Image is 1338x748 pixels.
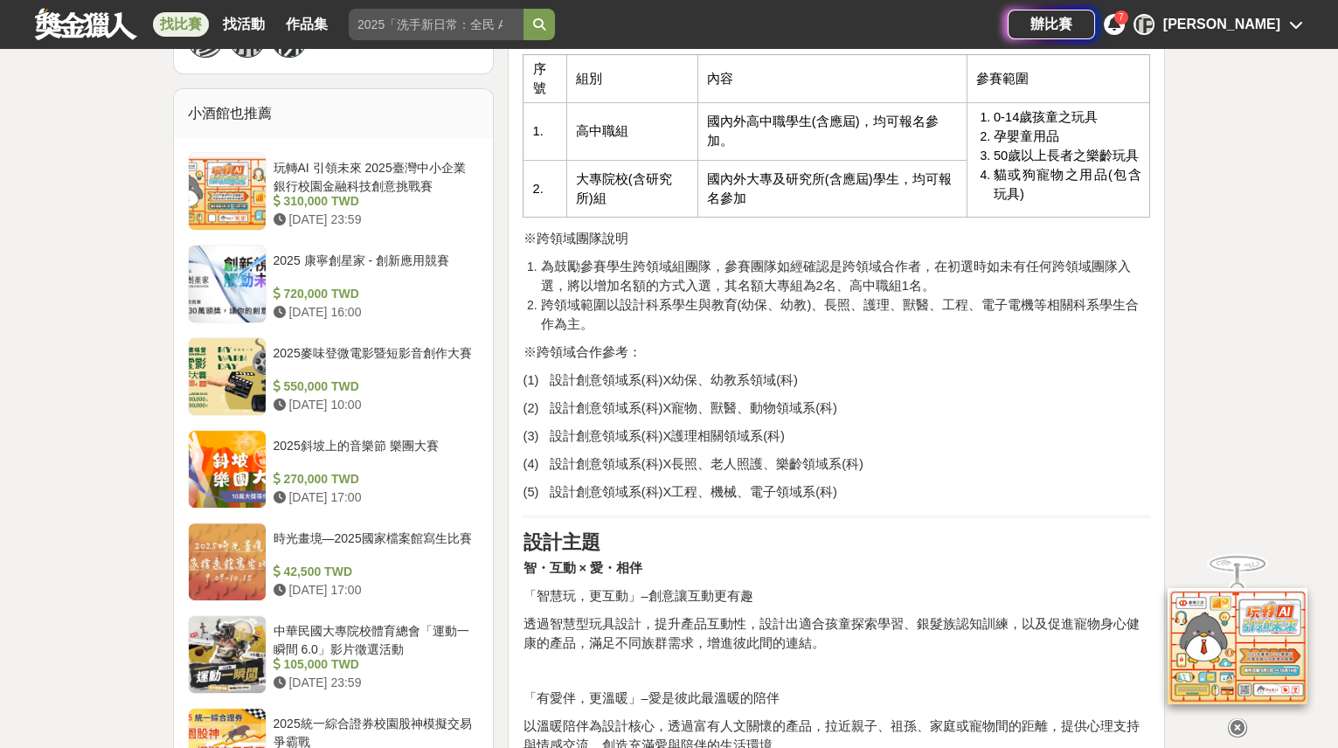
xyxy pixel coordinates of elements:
span: (4) 設計創意領域系(科)X長照、老人照護、樂齡領域系(科) [523,457,863,471]
span: (5) 設計創意領域系(科)X工程、機械、電子領域系(科) [523,485,836,499]
a: 2025麥味登微電影暨短影音創作大賽 550,000 TWD [DATE] 10:00 [188,337,480,416]
div: 2025 康寧創星家 - 創新應用競賽 [274,252,473,285]
div: [PERSON_NAME] [1163,14,1280,35]
strong: 設計主題 [523,531,600,553]
span: ※跨領域團隊說明 [523,232,627,246]
a: 玩轉AI 引領未來 2025臺灣中小企業銀行校園金融科技創意挑戰賽 310,000 TWD [DATE] 23:59 [188,152,480,231]
strong: 智・互動 × 愛・相伴 [523,561,642,575]
div: 270,000 TWD [274,470,473,488]
span: (3) 設計創意領域系(科)X護理相關領域系(科) [523,429,784,443]
span: 0-14歲孩童之玩具 [994,110,1098,124]
div: [DATE] 23:59 [274,211,473,229]
div: [PERSON_NAME] [1133,14,1154,35]
span: 跨領域範圍以設計科系學生與教育(幼保、幼教)、長照、護理、獸醫、工程、電子電機等相關科系學生合作為主。 [540,298,1139,331]
div: 720,000 TWD [274,285,473,303]
span: ※跨領域合作參考： [523,345,641,359]
div: 310,000 TWD [274,192,473,211]
a: 2025 康寧創星家 - 創新應用競賽 720,000 TWD [DATE] 16:00 [188,245,480,323]
div: 105,000 TWD [274,655,473,674]
div: 2025統一綜合證券校園股神模擬交易爭霸戰 [274,715,473,748]
a: 辦比賽 [1008,10,1095,39]
span: 組別 [576,72,602,86]
span: (2) 設計創意領域系(科)X寵物、獸醫、動物領域系(科) [523,401,836,415]
span: 2. [532,182,543,196]
div: 42,500 TWD [274,563,473,581]
div: [DATE] 23:59 [274,674,473,692]
span: 1. [532,124,543,138]
div: 550,000 TWD [274,377,473,396]
span: 高中職組 [576,124,628,138]
div: 2025麥味登微電影暨短影音創作大賽 [274,344,473,377]
a: 找活動 [216,12,272,37]
div: 中華民國大專院校體育總會「運動一瞬間 6.0」影片徵選活動 [274,622,473,655]
span: 7 [1119,12,1124,22]
span: 序號 [532,62,545,95]
span: 貓或狗寵物之用品(包含玩具) [994,168,1141,201]
div: 玩轉AI 引領未來 2025臺灣中小企業銀行校園金融科技創意挑戰賽 [274,159,473,192]
img: d2146d9a-e6f6-4337-9592-8cefde37ba6b.png [1168,588,1307,704]
div: 小酒館也推薦 [174,89,494,138]
span: 參賽範圍 [976,72,1029,86]
span: 孕嬰童用品 [994,129,1059,143]
span: 「智慧玩，更互動」–創意讓互動更有趣 [523,589,752,603]
span: 國內外大專及研究所(含應屆)學生，均可報名參加 [707,172,952,205]
div: 時光畫境—2025國家檔案館寫生比賽 [274,530,473,563]
span: 透過智慧型玩具設計，提升產品互動性，設計出適合孩童探索學習、銀髮族認知訓練，以及促進寵物身心健康的產品，滿足不同族群需求，增進彼此間的連結。 [523,617,1139,650]
span: 「有愛伴，更溫暖」–愛是彼此最溫暖的陪伴 [523,691,779,705]
div: [DATE] 10:00 [274,396,473,414]
div: [DATE] 17:00 [274,488,473,507]
span: 內容 [707,72,733,86]
span: 國內外高中職學生(含應屆)，均可報名參加。 [707,114,939,148]
span: 大專院校(含研究所)組 [576,172,672,205]
span: 50歲以上長者之樂齡玩具 [994,149,1139,163]
a: 找比賽 [153,12,209,37]
a: 作品集 [279,12,335,37]
div: [DATE] 17:00 [274,581,473,599]
a: 中華民國大專院校體育總會「運動一瞬間 6.0」影片徵選活動 105,000 TWD [DATE] 23:59 [188,615,480,694]
div: [DATE] 16:00 [274,303,473,322]
div: 2025斜坡上的音樂節 樂團大賽 [274,437,473,470]
input: 2025「洗手新日常：全民 ALL IN」洗手歌全台徵選 [349,9,523,40]
a: 時光畫境—2025國家檔案館寫生比賽 42,500 TWD [DATE] 17:00 [188,523,480,601]
span: (1) 設計創意領域系(科)X幼保、幼教系領域(科) [523,373,797,387]
a: 2025斜坡上的音樂節 樂團大賽 270,000 TWD [DATE] 17:00 [188,430,480,509]
span: 為鼓勵參賽學生跨領域組團隊，參賽團隊如經確認是跨領域合作者，在初選時如未有任何跨領域團隊入選，將以增加名額的方式入選，其名額大專組為2名、高中職組1名。 [540,260,1130,293]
